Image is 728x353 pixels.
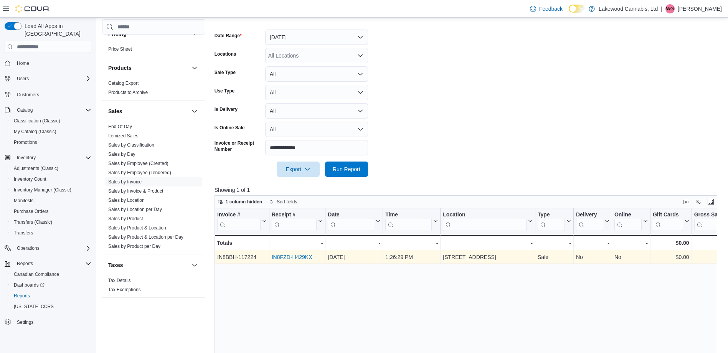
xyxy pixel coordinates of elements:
a: Reports [11,291,33,300]
nav: Complex example [5,54,91,348]
span: Settings [17,319,33,325]
button: Inventory Count [8,174,94,185]
label: Is Online Sale [215,125,245,131]
button: Catalog [2,105,94,115]
div: Time [385,211,432,231]
span: Reports [17,261,33,267]
button: Enter fullscreen [706,197,715,206]
div: Taxes [102,276,205,297]
div: $0.00 [653,252,689,262]
a: Feedback [527,1,566,16]
a: Home [14,59,32,68]
span: Washington CCRS [11,302,91,311]
a: Inventory Count [11,175,50,184]
button: Date [328,211,380,231]
a: Dashboards [8,280,94,290]
button: Export [277,162,320,177]
div: No [576,252,609,262]
div: - [576,238,609,247]
span: Inventory Manager (Classic) [14,187,71,193]
button: Settings [2,317,94,328]
button: Transfers [8,228,94,238]
button: Manifests [8,195,94,206]
button: Inventory [14,153,39,162]
a: Canadian Compliance [11,270,62,279]
span: Sales by Product per Day [108,243,160,249]
span: Run Report [333,165,360,173]
span: Customers [17,92,39,98]
div: Pricing [102,45,205,57]
button: Taxes [190,261,199,270]
div: IN8BBH-117224 [217,252,267,262]
span: Promotions [11,138,91,147]
span: Transfers [14,230,33,236]
button: All [265,103,368,119]
span: Inventory Count [14,176,46,182]
button: Gift Cards [653,211,689,231]
button: Run Report [325,162,368,177]
span: Purchase Orders [11,207,91,216]
button: Catalog [14,106,36,115]
div: Date [328,211,374,219]
span: Home [17,60,29,66]
span: Sales by Invoice [108,179,142,185]
div: - [614,238,648,247]
div: [DATE] [328,252,380,262]
a: Settings [14,318,36,327]
span: Catalog [14,106,91,115]
a: Inventory Manager (Classic) [11,185,74,195]
div: Gift Card Sales [653,211,683,231]
span: Inventory Count [11,175,91,184]
span: Classification (Classic) [11,116,91,125]
span: Tax Details [108,277,131,284]
span: Canadian Compliance [14,271,59,277]
button: Open list of options [357,53,363,59]
span: My Catalog (Classic) [11,127,91,136]
a: Products to Archive [108,90,148,95]
button: Products [108,64,188,72]
span: Manifests [11,196,91,205]
h3: Taxes [108,261,123,269]
button: [DATE] [265,30,368,45]
span: Reports [11,291,91,300]
button: Home [2,58,94,69]
a: Promotions [11,138,40,147]
div: - [385,238,438,247]
a: Tax Details [108,278,131,283]
div: $0.00 [653,238,689,247]
span: Reports [14,259,91,268]
div: Totals [217,238,267,247]
span: Catalog [17,107,33,113]
a: Catalog Export [108,81,139,86]
div: Products [102,79,205,100]
h3: Products [108,64,132,72]
div: Type [538,211,565,219]
span: Users [17,76,29,82]
label: Locations [215,51,236,57]
button: Promotions [8,137,94,148]
button: Receipt # [272,211,323,231]
span: Transfers (Classic) [14,219,52,225]
a: Classification (Classic) [11,116,63,125]
img: Cova [15,5,50,13]
div: - [272,238,323,247]
span: Operations [17,245,40,251]
div: Invoice # [217,211,261,219]
button: Invoice # [217,211,267,231]
div: Online [614,211,642,231]
a: Sales by Employee (Created) [108,161,168,166]
span: Adjustments (Classic) [11,164,91,173]
p: Lakewood Cannabis, Ltd [599,4,658,13]
div: Sale [538,252,571,262]
label: Invoice or Receipt Number [215,140,262,152]
a: Sales by Product [108,216,143,221]
div: Receipt # URL [272,211,317,231]
span: Products to Archive [108,89,148,96]
div: [STREET_ADDRESS] [443,252,533,262]
div: 1:26:29 PM [385,252,438,262]
span: 1 column hidden [226,199,262,205]
div: Delivery [576,211,603,231]
span: Feedback [539,5,563,13]
a: Dashboards [11,280,48,290]
div: Receipt # [272,211,317,219]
